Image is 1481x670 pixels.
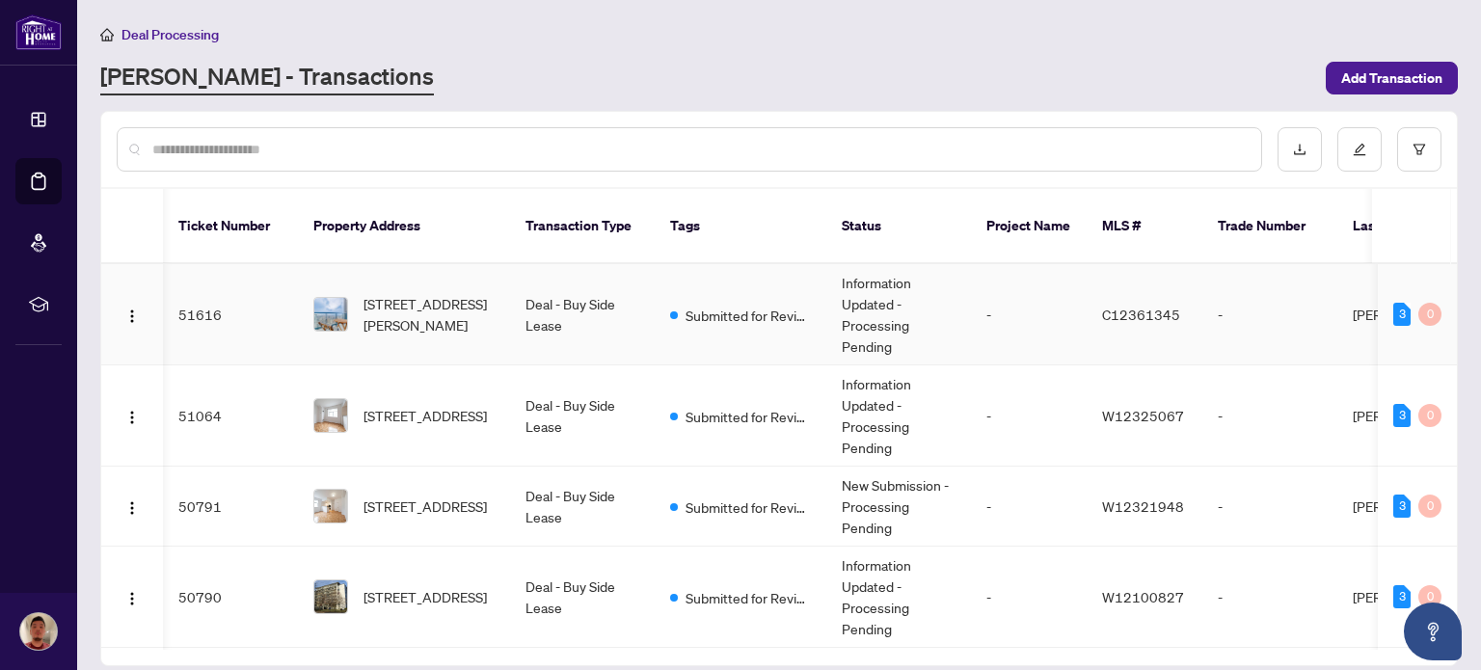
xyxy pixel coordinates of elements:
span: filter [1413,143,1426,156]
th: Tags [655,189,826,264]
span: Submitted for Review [686,406,811,427]
td: - [1202,467,1337,547]
td: 51616 [163,264,298,365]
td: - [971,264,1087,365]
a: [PERSON_NAME] - Transactions [100,61,434,95]
th: Ticket Number [163,189,298,264]
span: Submitted for Review [686,496,811,518]
span: Deal Processing [121,26,219,43]
div: 0 [1418,585,1441,608]
th: MLS # [1087,189,1202,264]
img: thumbnail-img [314,490,347,523]
span: C12361345 [1102,306,1180,323]
span: W12325067 [1102,407,1184,424]
button: Add Transaction [1326,62,1458,94]
td: Information Updated - Processing Pending [826,365,971,467]
span: W12321948 [1102,497,1184,515]
span: [STREET_ADDRESS] [364,496,487,517]
button: Open asap [1404,603,1462,660]
td: Deal - Buy Side Lease [510,467,655,547]
td: - [1202,264,1337,365]
img: Logo [124,591,140,606]
td: 50791 [163,467,298,547]
img: logo [15,14,62,50]
button: Logo [117,299,148,330]
td: - [1202,547,1337,648]
td: - [971,467,1087,547]
img: Logo [124,308,140,324]
th: Property Address [298,189,510,264]
th: Trade Number [1202,189,1337,264]
img: thumbnail-img [314,399,347,432]
div: 3 [1393,585,1411,608]
button: Logo [117,581,148,612]
td: Deal - Buy Side Lease [510,547,655,648]
div: 3 [1393,303,1411,326]
button: edit [1337,127,1382,172]
td: - [1202,365,1337,467]
span: [STREET_ADDRESS] [364,586,487,607]
td: Information Updated - Processing Pending [826,264,971,365]
th: Transaction Type [510,189,655,264]
span: Submitted for Review [686,587,811,608]
span: edit [1353,143,1366,156]
div: 3 [1393,495,1411,518]
span: home [100,28,114,41]
img: Logo [124,500,140,516]
span: [STREET_ADDRESS] [364,405,487,426]
div: 0 [1418,303,1441,326]
td: New Submission - Processing Pending [826,467,971,547]
img: thumbnail-img [314,298,347,331]
div: 0 [1418,495,1441,518]
td: Deal - Buy Side Lease [510,365,655,467]
td: - [971,365,1087,467]
th: Status [826,189,971,264]
div: 3 [1393,404,1411,427]
td: 51064 [163,365,298,467]
button: Logo [117,400,148,431]
button: filter [1397,127,1441,172]
th: Project Name [971,189,1087,264]
div: 0 [1418,404,1441,427]
span: W12100827 [1102,588,1184,605]
button: Logo [117,491,148,522]
button: download [1278,127,1322,172]
img: thumbnail-img [314,580,347,613]
td: 50790 [163,547,298,648]
span: Add Transaction [1341,63,1442,94]
td: - [971,547,1087,648]
img: Profile Icon [20,613,57,650]
td: Information Updated - Processing Pending [826,547,971,648]
span: [STREET_ADDRESS][PERSON_NAME] [364,293,495,335]
img: Logo [124,410,140,425]
span: download [1293,143,1306,156]
span: Submitted for Review [686,305,811,326]
td: Deal - Buy Side Lease [510,264,655,365]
